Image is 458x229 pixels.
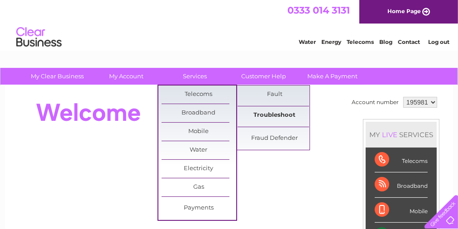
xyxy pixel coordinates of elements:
a: Customer Help [227,68,301,85]
a: Water [299,38,316,45]
div: Telecoms [375,148,428,172]
a: Services [158,68,233,85]
a: Telecoms [347,38,374,45]
a: Electricity [162,160,236,178]
a: Energy [321,38,341,45]
a: Mobile [162,123,236,141]
div: Broadband [375,172,428,197]
div: Clear Business is a trading name of Verastar Limited (registered in [GEOGRAPHIC_DATA] No. 3667643... [16,5,444,44]
a: Broadband [162,104,236,122]
a: My Account [89,68,164,85]
a: Payments [162,199,236,217]
a: 0333 014 3131 [287,5,350,16]
a: Troubleshoot [238,106,312,124]
a: Water [162,141,236,159]
img: logo.png [16,24,62,51]
a: Gas [162,178,236,196]
a: Fault [238,86,312,104]
div: MY SERVICES [366,122,437,148]
td: Account number [349,95,401,110]
div: LIVE [380,130,399,139]
a: Telecoms [162,86,236,104]
div: Mobile [375,198,428,223]
a: Log out [428,38,449,45]
a: Make A Payment [296,68,370,85]
a: Contact [398,38,420,45]
a: Fraud Defender [238,129,312,148]
a: My Clear Business [20,68,95,85]
a: Blog [379,38,392,45]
